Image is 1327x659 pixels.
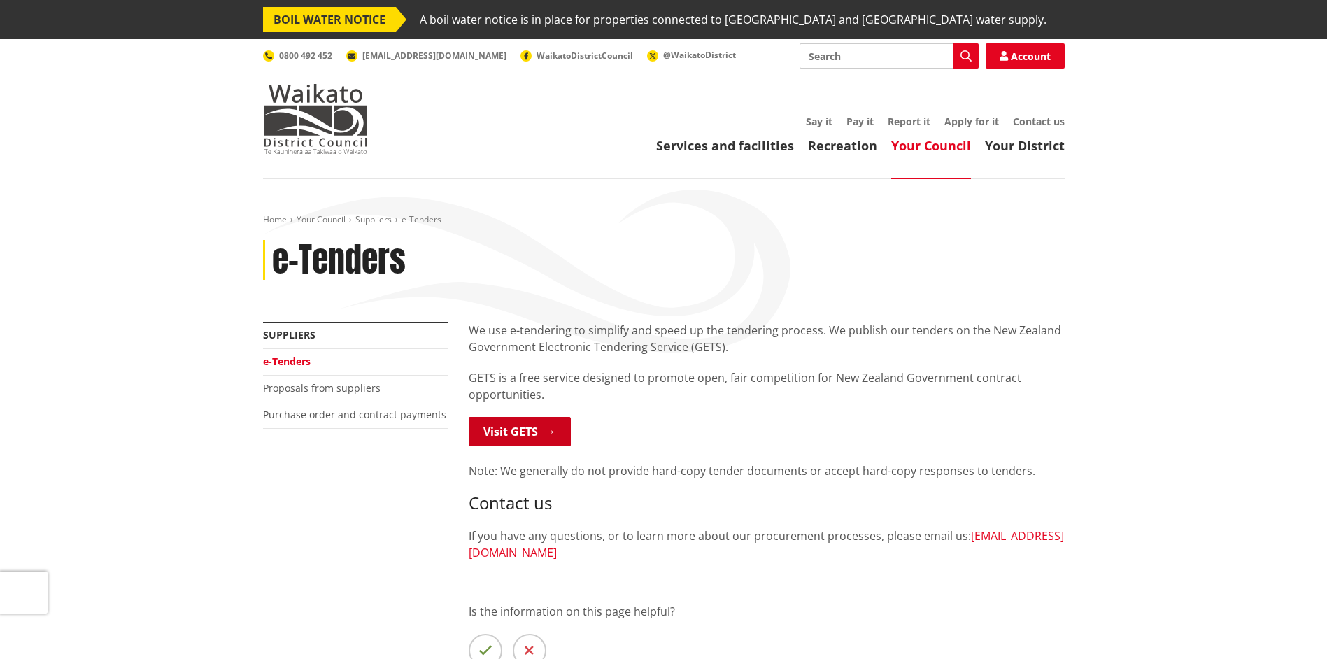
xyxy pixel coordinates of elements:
span: 0800 492 452 [279,50,332,62]
span: e-Tenders [402,213,441,225]
span: WaikatoDistrictCouncil [537,50,633,62]
a: Purchase order and contract payments [263,408,446,421]
p: We use e-tendering to simplify and speed up the tendering process. We publish our tenders on the ... [469,322,1065,355]
a: @WaikatoDistrict [647,49,736,61]
input: Search input [800,43,979,69]
h1: e-Tenders [272,240,406,281]
a: Report it [888,115,930,128]
a: Suppliers [355,213,392,225]
a: 0800 492 452 [263,50,332,62]
a: Services and facilities [656,137,794,154]
h3: Contact us [469,493,1065,513]
a: Visit GETS [469,417,571,446]
a: [EMAIL_ADDRESS][DOMAIN_NAME] [469,528,1064,560]
a: Suppliers [263,328,315,341]
a: Your District [985,137,1065,154]
iframe: Messenger Launcher [1263,600,1313,651]
p: Note: We generally do not provide hard-copy tender documents or accept hard-copy responses to ten... [469,462,1065,479]
a: Apply for it [944,115,999,128]
p: GETS is a free service designed to promote open, fair competition for New Zealand Government cont... [469,369,1065,403]
a: Your Council [297,213,346,225]
span: @WaikatoDistrict [663,49,736,61]
a: Say it [806,115,832,128]
a: [EMAIL_ADDRESS][DOMAIN_NAME] [346,50,506,62]
a: Pay it [846,115,874,128]
div: If you have any questions, or to learn more about our procurement processes, please email us: [469,322,1065,561]
img: Waikato District Council - Te Kaunihera aa Takiwaa o Waikato [263,84,368,154]
a: Home [263,213,287,225]
a: WaikatoDistrictCouncil [520,50,633,62]
p: Is the information on this page helpful? [469,603,1065,620]
a: Your Council [891,137,971,154]
span: BOIL WATER NOTICE [263,7,396,32]
a: Proposals from suppliers [263,381,381,395]
a: Account [986,43,1065,69]
a: e-Tenders [263,355,311,368]
a: Recreation [808,137,877,154]
span: A boil water notice is in place for properties connected to [GEOGRAPHIC_DATA] and [GEOGRAPHIC_DAT... [420,7,1046,32]
a: Contact us [1013,115,1065,128]
nav: breadcrumb [263,214,1065,226]
span: [EMAIL_ADDRESS][DOMAIN_NAME] [362,50,506,62]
